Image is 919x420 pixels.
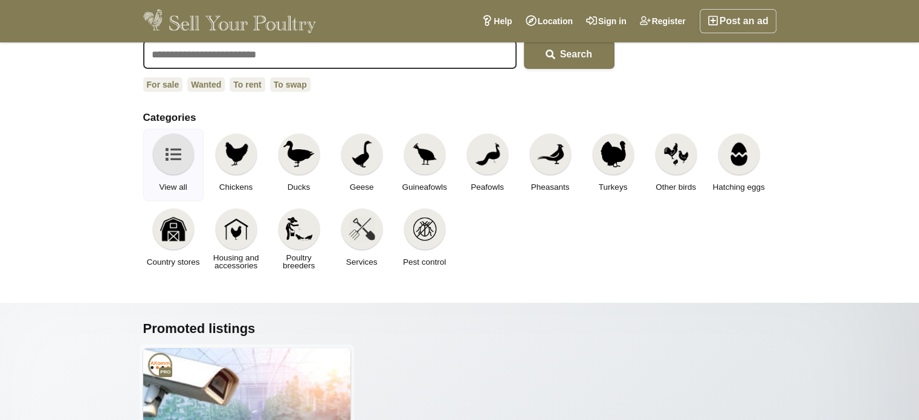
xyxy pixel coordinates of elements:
[599,183,628,191] span: Turkeys
[395,204,455,276] a: Pest control Pest control
[270,77,311,92] a: To swap
[700,9,776,33] a: Post an ad
[600,141,627,167] img: Turkeys
[537,141,564,167] img: Pheasants
[269,129,329,201] a: Ducks Ducks
[349,141,375,167] img: Geese
[579,9,633,33] a: Sign in
[457,129,518,201] a: Peafowls Peafowls
[143,9,317,33] img: Sell Your Poultry
[159,183,187,191] span: View all
[403,258,446,266] span: Pest control
[709,129,769,201] a: Hatching eggs Hatching eggs
[411,216,438,242] img: Pest control
[230,77,265,92] a: To rent
[726,141,752,167] img: Hatching eggs
[206,204,266,276] a: Housing and accessories Housing and accessories
[219,183,253,191] span: Chickens
[471,183,504,191] span: Peafowls
[143,204,204,276] a: Country stores Country stores
[475,9,518,33] a: Help
[286,216,312,242] img: Poultry breeders
[524,40,614,69] button: Search
[143,112,776,124] h2: Categories
[148,353,172,377] a: Pro
[402,183,447,191] span: Guineafowls
[160,216,187,242] img: Country stores
[395,129,455,201] a: Guineafowls Guineafowls
[646,129,706,201] a: Other birds Other birds
[411,141,438,167] img: Guineafowls
[656,183,696,191] span: Other birds
[346,258,378,266] span: Services
[283,141,314,167] img: Ducks
[143,129,204,201] a: View all
[583,129,643,201] a: Turkeys Turkeys
[519,9,579,33] a: Location
[663,141,689,167] img: Other birds
[332,204,392,276] a: Services Services
[269,204,329,276] a: Poultry breeders Poultry breeders
[633,9,692,33] a: Register
[143,77,183,92] a: For sale
[147,258,200,266] span: Country stores
[148,353,172,377] img: AKomm
[143,321,776,337] h2: Promoted listings
[350,183,374,191] span: Geese
[223,141,250,167] img: Chickens
[349,216,375,242] img: Services
[272,254,326,270] span: Poultry breeders
[560,49,592,59] span: Search
[712,183,764,191] span: Hatching eggs
[474,141,501,167] img: Peafowls
[520,129,581,201] a: Pheasants Pheasants
[531,183,570,191] span: Pheasants
[206,129,266,201] a: Chickens Chickens
[223,216,250,242] img: Housing and accessories
[332,129,392,201] a: Geese Geese
[159,367,172,377] span: Professional member
[288,183,311,191] span: Ducks
[210,254,263,270] span: Housing and accessories
[187,77,225,92] a: Wanted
